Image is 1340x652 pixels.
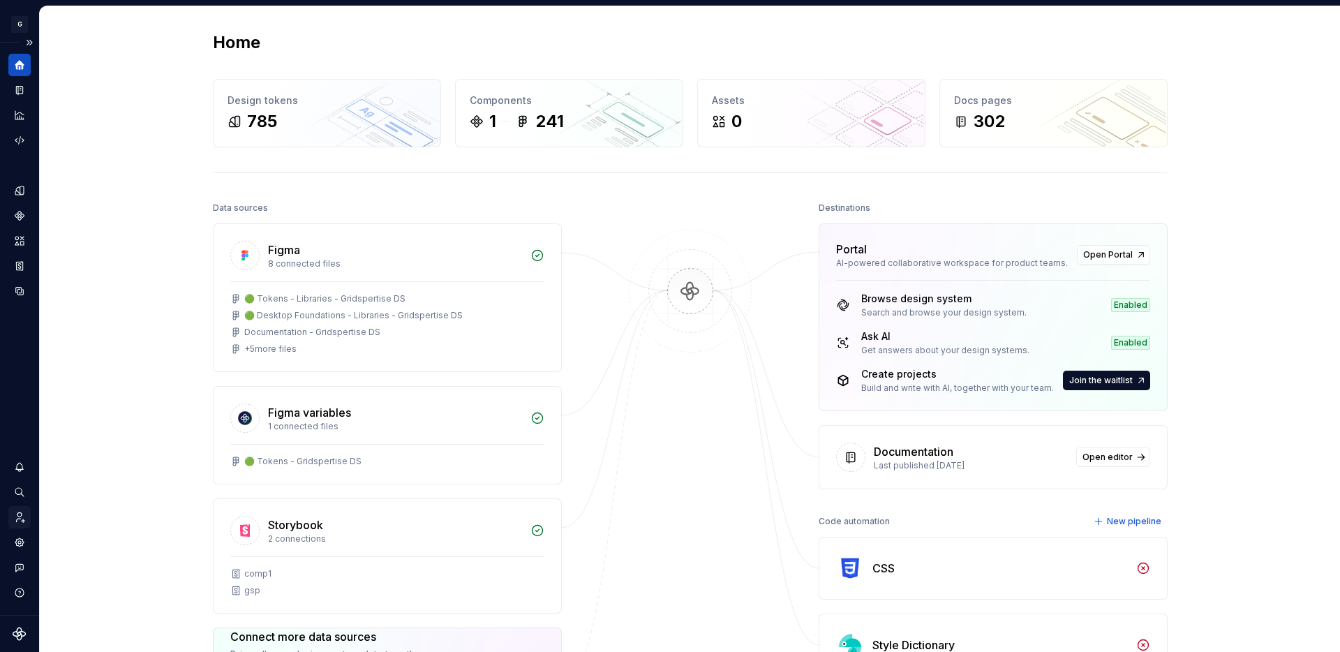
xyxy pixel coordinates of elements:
div: Docs pages [954,94,1153,108]
a: Components1241 [455,79,683,147]
a: Open Portal [1077,245,1150,265]
div: Components [470,94,669,108]
a: Docs pages302 [939,79,1168,147]
div: Create projects [861,367,1054,381]
span: Open Portal [1083,249,1133,260]
div: 1 connected files [268,421,522,432]
a: Settings [8,531,31,554]
div: 2 connections [268,533,522,544]
button: Join the waitlist [1063,371,1150,390]
h2: Home [213,31,260,54]
div: Figma variables [268,404,351,421]
div: 302 [974,110,1005,133]
div: AI-powered collaborative workspace for product teams. [836,258,1069,269]
div: Ask AI [861,329,1029,343]
svg: Supernova Logo [13,627,27,641]
a: Figma8 connected files🟢 Tokens - Libraries - Gridspertise DS🟢 Desktop Foundations - Libraries - G... [213,223,562,372]
a: Open editor [1076,447,1150,467]
a: Home [8,54,31,76]
button: Contact support [8,556,31,579]
div: Code automation [819,512,890,531]
div: 241 [535,110,564,133]
div: Connect more data sources [230,628,426,645]
a: Analytics [8,104,31,126]
div: Last published [DATE] [874,460,1068,471]
div: 785 [247,110,277,133]
button: G [3,9,36,39]
div: Design tokens [228,94,426,108]
a: Assets0 [697,79,925,147]
a: Data sources [8,280,31,302]
div: 8 connected files [268,258,522,269]
div: Enabled [1111,298,1150,312]
button: Notifications [8,456,31,478]
a: Code automation [8,129,31,151]
a: Components [8,205,31,227]
div: CSS [872,560,895,577]
div: Search and browse your design system. [861,307,1027,318]
div: G [11,16,28,33]
a: Invite team [8,506,31,528]
a: Documentation [8,79,31,101]
div: gsp [244,585,260,596]
div: Enabled [1111,336,1150,350]
div: Get answers about your design systems. [861,345,1029,356]
div: + 5 more files [244,343,297,355]
div: Destinations [819,198,870,218]
div: Assets [712,94,911,108]
div: Figma [268,242,300,258]
button: Expand sidebar [20,33,39,52]
button: New pipeline [1089,512,1168,531]
span: Open editor [1082,452,1133,463]
a: Storybook2 connectionscomp1gsp [213,498,562,614]
a: Figma variables1 connected files🟢 Tokens - Gridspertise DS [213,386,562,484]
div: 0 [731,110,742,133]
a: Storybook stories [8,255,31,277]
button: Search ⌘K [8,481,31,503]
a: Design tokens785 [213,79,441,147]
div: Portal [836,241,867,258]
div: Browse design system [861,292,1027,306]
div: Documentation - Gridspertise DS [244,327,380,338]
div: 1 [489,110,496,133]
a: Assets [8,230,31,252]
div: 🟢 Desktop Foundations - Libraries - Gridspertise DS [244,310,463,321]
div: 🟢 Tokens - Libraries - Gridspertise DS [244,293,405,304]
a: Design tokens [8,179,31,202]
div: Documentation [874,443,953,460]
div: Data sources [213,198,268,218]
span: New pipeline [1107,516,1161,527]
div: Storybook [268,517,323,533]
div: comp1 [244,568,271,579]
div: Build and write with AI, together with your team. [861,383,1054,394]
div: 🟢 Tokens - Gridspertise DS [244,456,362,467]
span: Join the waitlist [1069,375,1133,386]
